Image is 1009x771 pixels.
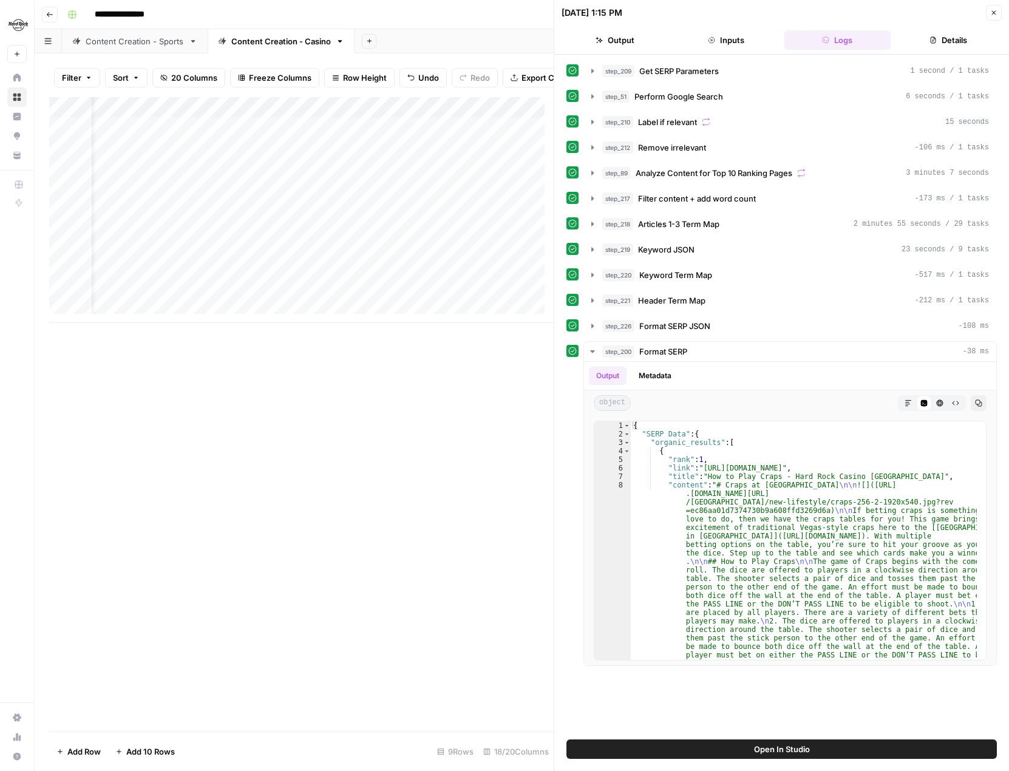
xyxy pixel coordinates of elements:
[636,167,792,179] span: Analyze Content for Top 10 Ranking Pages
[584,291,996,310] button: -212 ms / 1 tasks
[208,29,355,53] a: Content Creation - Casino
[754,743,810,755] span: Open In Studio
[566,739,997,759] button: Open In Studio
[602,167,631,179] span: step_89
[602,243,633,256] span: step_219
[62,29,208,53] a: Content Creation - Sports
[584,342,996,361] button: -38 ms
[945,117,989,127] span: 15 seconds
[673,30,779,50] button: Inputs
[602,269,634,281] span: step_220
[602,294,633,307] span: step_221
[594,455,631,464] div: 5
[113,72,129,84] span: Sort
[594,464,631,472] div: 6
[399,68,447,87] button: Undo
[602,141,633,154] span: step_212
[7,14,29,36] img: Hard Rock Digital Logo
[49,742,108,761] button: Add Row
[67,746,101,758] span: Add Row
[521,72,565,84] span: Export CSV
[152,68,225,87] button: 20 Columns
[584,265,996,285] button: -517 ms / 1 tasks
[105,68,148,87] button: Sort
[602,320,634,332] span: step_226
[7,727,27,747] a: Usage
[594,421,631,430] div: 1
[7,747,27,766] button: Help + Support
[639,269,712,281] span: Keyword Term Map
[915,295,989,306] span: -212 ms / 1 tasks
[108,742,182,761] button: Add 10 Rows
[902,244,989,255] span: 23 seconds / 9 tasks
[7,126,27,146] a: Opportunities
[584,362,996,665] div: -38 ms
[623,421,630,430] span: Toggle code folding, rows 1 through 5556
[638,294,705,307] span: Header Term Map
[639,320,710,332] span: Format SERP JSON
[602,65,634,77] span: step_209
[432,742,478,761] div: 9 Rows
[562,30,668,50] button: Output
[249,72,311,84] span: Freeze Columns
[171,72,217,84] span: 20 Columns
[584,138,996,157] button: -106 ms / 1 tasks
[562,7,622,19] div: [DATE] 1:15 PM
[594,395,631,411] span: object
[584,61,996,81] button: 1 second / 1 tasks
[638,218,719,230] span: Articles 1-3 Term Map
[895,30,1002,50] button: Details
[7,708,27,727] a: Settings
[584,316,996,336] button: -108 ms
[7,68,27,87] a: Home
[452,68,498,87] button: Redo
[906,91,989,102] span: 6 seconds / 1 tasks
[54,68,100,87] button: Filter
[584,214,996,234] button: 2 minutes 55 seconds / 29 tasks
[638,116,697,128] span: Label if relevant
[906,168,989,178] span: 3 minutes 7 seconds
[503,68,572,87] button: Export CSV
[7,107,27,126] a: Insights
[602,345,634,358] span: step_200
[634,90,723,103] span: Perform Google Search
[963,346,989,357] span: -38 ms
[639,65,719,77] span: Get SERP Parameters
[7,87,27,107] a: Browse
[623,430,630,438] span: Toggle code folding, rows 2 through 5555
[594,447,631,455] div: 4
[343,72,387,84] span: Row Height
[639,345,687,358] span: Format SERP
[418,72,439,84] span: Undo
[959,321,989,331] span: -108 ms
[584,87,996,106] button: 6 seconds / 1 tasks
[7,146,27,165] a: Your Data
[594,430,631,438] div: 2
[324,68,395,87] button: Row Height
[7,10,27,40] button: Workspace: Hard Rock Digital
[623,438,630,447] span: Toggle code folding, rows 3 through 5072
[854,219,989,229] span: 2 minutes 55 seconds / 29 tasks
[86,35,184,47] div: Content Creation - Sports
[784,30,891,50] button: Logs
[915,193,989,204] span: -173 ms / 1 tasks
[915,142,989,153] span: -106 ms / 1 tasks
[638,243,695,256] span: Keyword JSON
[602,90,630,103] span: step_51
[471,72,490,84] span: Redo
[638,141,706,154] span: Remove irrelevant
[602,192,633,205] span: step_217
[915,270,989,280] span: -517 ms / 1 tasks
[602,218,633,230] span: step_218
[623,447,630,455] span: Toggle code folding, rows 4 through 1009
[231,35,331,47] div: Content Creation - Casino
[589,367,627,385] button: Output
[631,367,679,385] button: Metadata
[126,746,175,758] span: Add 10 Rows
[478,742,554,761] div: 18/20 Columns
[638,192,756,205] span: Filter content + add word count
[584,112,996,132] button: 15 seconds
[62,72,81,84] span: Filter
[594,438,631,447] div: 3
[230,68,319,87] button: Freeze Columns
